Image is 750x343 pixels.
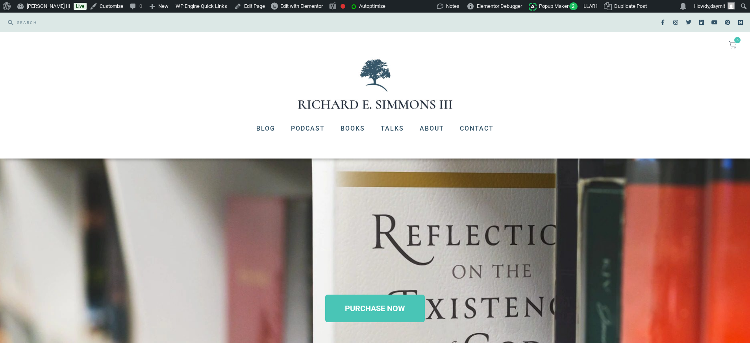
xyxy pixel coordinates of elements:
[710,3,725,9] span: daymit
[719,36,746,53] a: 0
[412,118,452,139] a: About
[373,118,412,139] a: Talks
[452,118,502,139] a: Contact
[248,118,283,139] a: Blog
[393,2,411,14] img: Views over 48 hours. Click for more Jetpack Stats.
[13,17,371,28] input: SEARCH
[325,295,425,322] a: PURCHASE NOW
[283,118,333,139] a: Podcast
[280,3,323,9] span: Edit with Elementor
[734,37,741,43] span: 0
[333,118,373,139] a: Books
[74,3,87,10] a: Live
[569,2,578,10] span: 2
[341,4,345,9] div: Focus keyphrase not set
[345,304,405,312] span: PURCHASE NOW
[595,3,598,9] span: 1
